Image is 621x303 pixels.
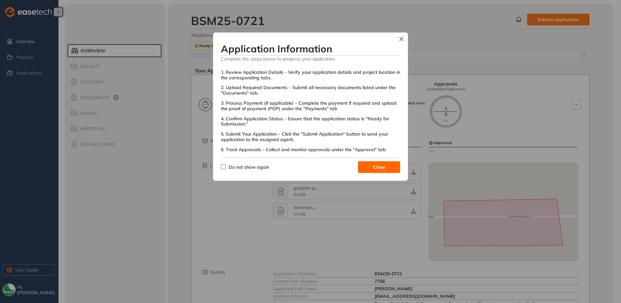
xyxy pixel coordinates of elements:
[221,43,400,55] h3: Application Information
[221,70,400,81] div: 1. Review Application Details – Verify your application details and project location in the corre...
[358,161,400,173] button: Close
[373,164,385,171] span: Close
[397,34,406,44] button: Close
[229,164,269,170] span: Do not show again
[221,85,400,96] div: 2. Upload Required Documents – Submit all necessary documents listed under the "Documents" tab.
[221,147,400,152] div: 6. Track Approvals – Collect and monitor approvals under the "Approval" tab.
[221,56,400,62] span: Complete the steps below to progress your application
[221,116,400,127] div: 4. Confirm Application Status – Ensure that the application status is "Ready for Submission."
[221,100,400,112] div: 3. Process Payment (if applicable) – Complete the payment if required and upload the proof of pay...
[221,131,400,142] div: 5. Submit Your Application – Click the "Submit Application" button to send your application to th...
